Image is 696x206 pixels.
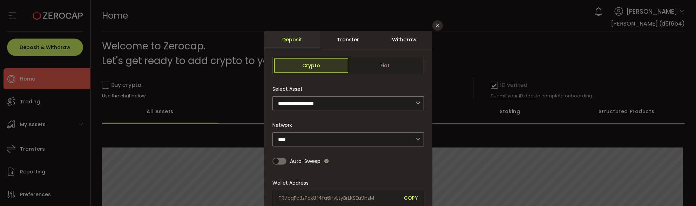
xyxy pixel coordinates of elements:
[290,154,320,168] span: Auto-Sweep
[274,59,348,73] span: Crypto
[278,194,399,202] span: TR7bqFc3zPdk8f4fa6HvLtyBrLKSEu9hzM
[404,194,418,202] span: COPY
[272,179,313,186] label: Wallet Address
[264,31,320,48] div: Deposit
[272,85,307,92] label: Select Asset
[348,59,422,73] span: Fiat
[320,31,376,48] div: Transfer
[661,172,696,206] iframe: Chat Widget
[432,20,443,31] button: Close
[272,122,296,129] label: Network
[376,31,432,48] div: Withdraw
